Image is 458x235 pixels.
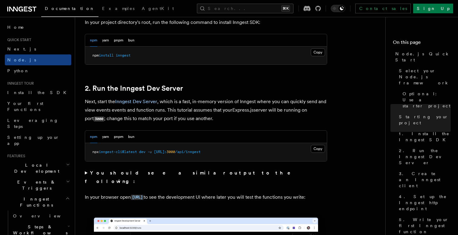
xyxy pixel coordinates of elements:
[393,48,451,65] a: Node.js Quick Start
[85,84,183,93] a: 2. Run the Inngest Dev Server
[5,22,71,33] a: Home
[99,53,114,57] span: install
[7,135,59,146] span: Setting up your app
[397,191,451,214] a: 4. Set up the Inngest http endpoint
[7,24,24,30] span: Home
[102,6,134,11] span: Examples
[154,150,167,154] span: [URL]:
[281,5,290,11] kbd: ⌘K
[13,214,75,218] span: Overview
[45,6,95,11] span: Documentation
[400,88,451,111] a: Optional: Use a starter project
[102,34,109,47] button: yarn
[5,179,66,191] span: Events & Triggers
[5,87,71,98] a: Install the SDK
[5,38,31,42] span: Quick start
[128,34,134,47] button: bun
[399,194,451,212] span: 4. Set up the Inngest http endpoint
[5,196,65,208] span: Inngest Functions
[397,168,451,191] a: 3. Create an Inngest client
[399,68,451,86] span: Select your Node.js framework
[7,90,70,95] span: Install the SDK
[7,118,58,129] span: Leveraging Steps
[5,98,71,115] a: Your first Functions
[11,211,71,221] a: Overview
[85,18,327,27] p: In your project directory's root, run the following command to install Inngest SDK:
[139,150,145,154] span: dev
[403,91,451,109] span: Optional: Use a starter project
[311,145,325,153] button: Copy
[115,99,157,104] a: Inngest Dev Server
[142,6,174,11] span: AgentKit
[94,116,104,122] code: 3000
[116,53,131,57] span: inngest
[7,68,29,73] span: Python
[397,111,451,128] a: Starting your project
[5,115,71,132] a: Leveraging Steps
[85,193,327,202] p: In your browser open to see the development UI where later you will test the functions you write:
[85,170,299,184] strong: You should see a similar output to the following:
[5,65,71,76] a: Python
[393,39,451,48] h4: On this page
[99,150,137,154] span: inngest-cli@latest
[399,217,451,235] span: 5. Write your first Inngest function
[5,194,71,211] button: Inngest Functions
[114,34,123,47] button: pnpm
[7,57,36,62] span: Node.js
[397,128,451,145] a: 1. Install the Inngest SDK
[413,4,453,13] a: Sign Up
[7,47,36,51] span: Next.js
[128,131,134,143] button: bun
[90,131,97,143] button: npm
[399,171,451,189] span: 3. Create an Inngest client
[102,131,109,143] button: yarn
[399,131,451,143] span: 1. Install the Inngest SDK
[311,48,325,56] button: Copy
[92,150,99,154] span: npx
[397,145,451,168] a: 2. Run the Inngest Dev Server
[175,150,201,154] span: /api/inngest
[5,162,66,174] span: Local Development
[148,150,152,154] span: -u
[90,34,97,47] button: npm
[85,97,327,123] p: Next, start the , which is a fast, in-memory version of Inngest where you can quickly send and vi...
[331,5,345,12] button: Toggle dark mode
[5,154,25,158] span: Features
[395,51,451,63] span: Node.js Quick Start
[138,2,178,16] a: AgentKit
[5,177,71,194] button: Events & Triggers
[92,53,99,57] span: npm
[197,4,294,13] button: Search...⌘K
[399,148,451,166] span: 2. Run the Inngest Dev Server
[5,44,71,54] a: Next.js
[167,150,175,154] span: 3000
[5,160,71,177] button: Local Development
[5,54,71,65] a: Node.js
[114,131,123,143] button: pnpm
[397,65,451,88] a: Select your Node.js framework
[5,81,34,86] span: Inngest tour
[399,114,451,126] span: Starting your project
[41,2,98,17] a: Documentation
[85,169,327,186] summary: You should see a similar output to the following:
[131,194,144,200] a: [URL]
[98,2,138,16] a: Examples
[355,4,411,13] a: Contact sales
[5,132,71,149] a: Setting up your app
[7,101,43,112] span: Your first Functions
